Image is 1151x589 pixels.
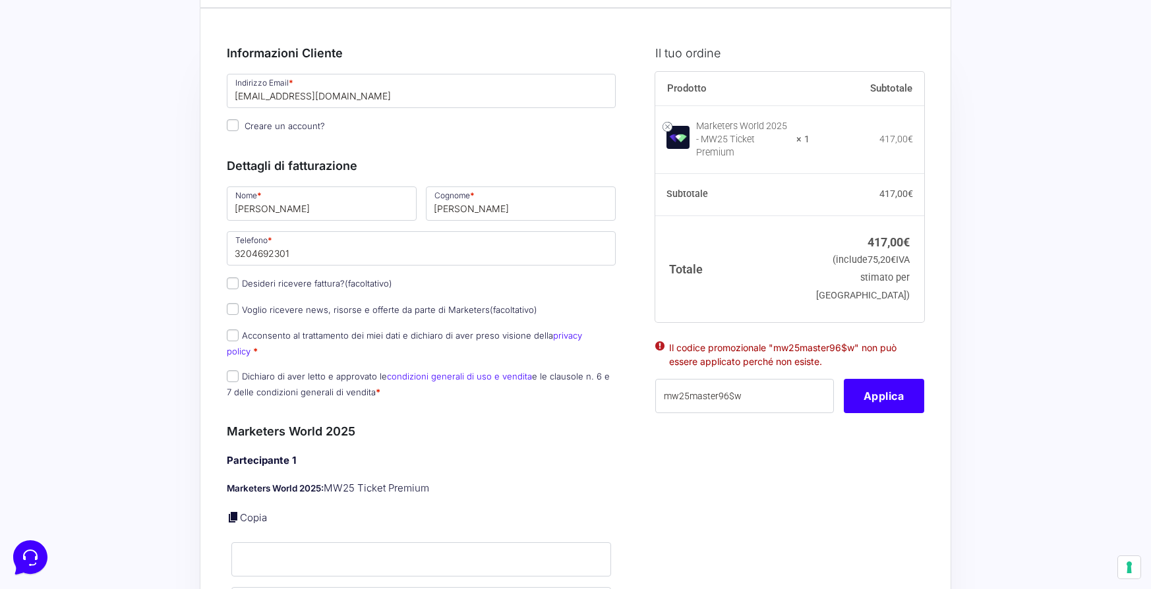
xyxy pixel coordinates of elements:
[879,134,913,144] bdi: 417,00
[227,44,616,62] h3: Informazioni Cliente
[21,53,112,63] span: Le tue conversazioni
[140,166,243,177] a: Apri Centro Assistenza
[669,341,910,368] li: Il codice promozionale "mw25master96$w" non può essere applicato perché non esiste.
[796,133,810,146] strong: × 1
[227,483,324,493] strong: Marketers World 2025:
[655,215,810,322] th: Totale
[227,370,239,382] input: Dichiaro di aver letto e approvato lecondizioni generali di uso e venditae le clausole n. 6 e 7 d...
[227,278,392,289] label: Desideri ricevere fattura?
[21,113,243,140] button: Inizia una conversazione
[655,72,810,106] th: Prodotto
[40,441,62,453] p: Home
[666,126,690,149] img: Marketers World 2025 - MW25 Ticket Premium
[903,235,910,249] span: €
[387,371,532,381] a: condizioni generali di uso e vendita
[227,511,240,524] a: Copia i dettagli dell'acquirente
[227,231,616,266] input: Telefono *
[11,11,221,32] h2: Ciao Enrica 👋
[227,330,582,356] label: Acconsento al trattamento dei miei dati e dichiaro di aver preso visione della
[345,278,392,289] span: (facoltativo)
[816,254,910,301] small: (include IVA stimato per [GEOGRAPHIC_DATA])
[203,441,222,453] p: Aiuto
[227,330,582,356] a: privacy policy
[655,44,924,62] h3: Il tuo ordine
[227,277,239,289] input: Desideri ricevere fattura?(facoltativo)
[11,423,92,453] button: Home
[879,188,913,199] bdi: 417,00
[227,481,616,496] p: MW25 Ticket Premium
[16,69,248,108] a: [PERSON_NAME][PERSON_NAME], sono [PERSON_NAME] di sapere che siete interessati al nostro evento 🙂...
[92,423,173,453] button: Messaggi
[114,441,150,453] p: Messaggi
[245,121,325,131] span: Creare un account?
[655,379,834,413] input: Coupon
[844,379,924,413] button: Applica
[227,303,239,315] input: Voglio ricevere news, risorse e offerte da parte di Marketers(facoltativo)
[240,511,267,524] a: Copia
[55,74,209,87] span: [PERSON_NAME]
[30,194,216,208] input: Cerca un articolo...
[55,90,209,103] p: [PERSON_NAME], sono [PERSON_NAME] di sapere che siete interessati al nostro evento 🙂 Lo sconto è ...
[172,423,253,453] button: Aiuto
[11,538,50,577] iframe: Customerly Messenger Launcher
[21,166,103,177] span: Trova una risposta
[21,75,47,101] img: dark
[908,188,913,199] span: €
[227,157,616,175] h3: Dettagli di fatturazione
[227,119,239,131] input: Creare un account?
[1118,556,1140,578] button: Le tue preferenze relative al consenso per le tecnologie di tracciamento
[117,53,243,63] a: [DEMOGRAPHIC_DATA] tutto
[490,304,537,315] span: (facoltativo)
[86,121,194,132] span: Inizia una conversazione
[227,453,616,468] h4: Partecipante 1
[891,254,896,266] span: €
[227,422,616,440] h3: Marketers World 2025
[696,120,788,159] div: Marketers World 2025 - MW25 Ticket Premium
[227,304,537,315] label: Voglio ricevere news, risorse e offerte da parte di Marketers
[426,186,616,221] input: Cognome *
[868,254,896,266] span: 75,20
[810,72,924,106] th: Subtotale
[217,74,243,86] p: [DATE]
[868,235,910,249] bdi: 417,00
[227,186,417,221] input: Nome *
[227,74,616,108] input: Indirizzo Email *
[655,174,810,216] th: Subtotale
[908,134,913,144] span: €
[227,329,239,341] input: Acconsento al trattamento dei miei dati e dichiaro di aver preso visione dellaprivacy policy
[227,371,610,397] label: Dichiaro di aver letto e approvato le e le clausole n. 6 e 7 delle condizioni generali di vendita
